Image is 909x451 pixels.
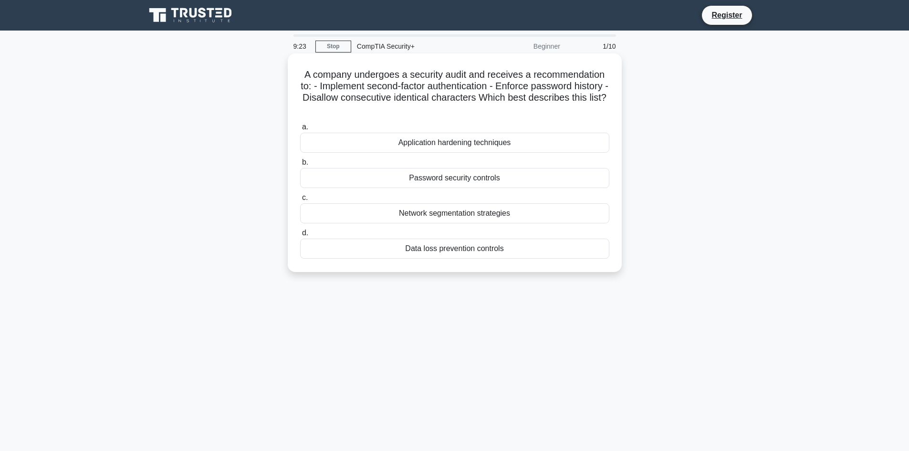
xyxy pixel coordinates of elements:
a: Stop [315,41,351,52]
span: c. [302,193,308,201]
div: 1/10 [566,37,622,56]
span: b. [302,158,308,166]
span: d. [302,229,308,237]
span: a. [302,123,308,131]
div: CompTIA Security+ [351,37,482,56]
div: Network segmentation strategies [300,203,609,223]
div: Beginner [482,37,566,56]
div: Password security controls [300,168,609,188]
h5: A company undergoes a security audit and receives a recommendation to: - Implement second-factor ... [299,69,610,115]
div: Data loss prevention controls [300,239,609,259]
a: Register [706,9,748,21]
div: 9:23 [288,37,315,56]
div: Application hardening techniques [300,133,609,153]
